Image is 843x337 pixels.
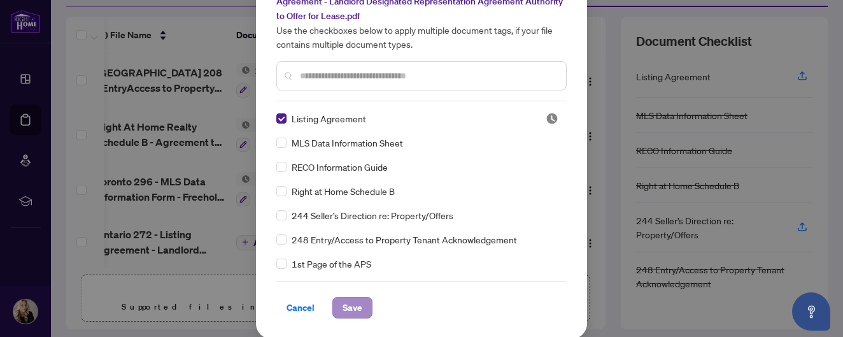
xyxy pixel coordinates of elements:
[546,112,558,125] img: status
[292,160,388,174] span: RECO Information Guide
[332,297,372,319] button: Save
[343,298,362,318] span: Save
[292,111,366,125] span: Listing Agreement
[287,298,315,318] span: Cancel
[292,208,453,222] span: 244 Seller’s Direction re: Property/Offers
[546,112,558,125] span: Pending Review
[792,292,830,331] button: Open asap
[292,136,403,150] span: MLS Data Information Sheet
[276,297,325,319] button: Cancel
[292,233,517,247] span: 248 Entry/Access to Property Tenant Acknowledgement
[292,257,371,271] span: 1st Page of the APS
[292,184,395,198] span: Right at Home Schedule B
